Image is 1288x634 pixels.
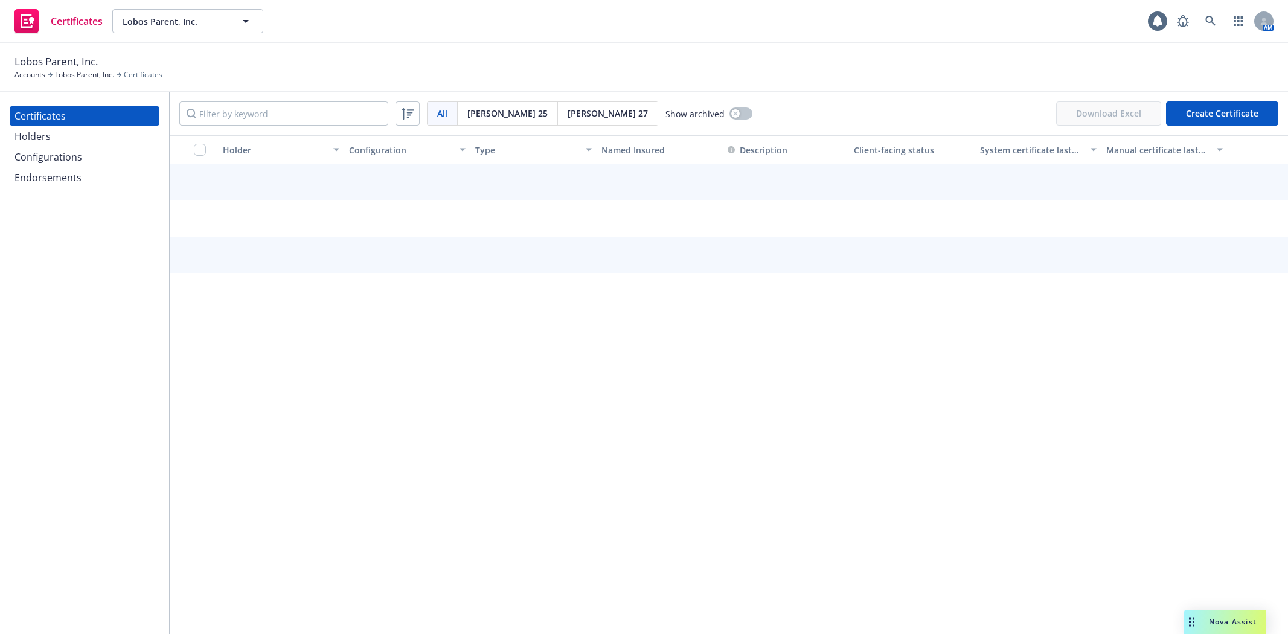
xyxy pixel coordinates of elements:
[597,135,723,164] button: Named Insured
[568,107,648,120] span: [PERSON_NAME] 27
[470,135,597,164] button: Type
[14,69,45,80] a: Accounts
[124,69,162,80] span: Certificates
[1106,144,1210,156] div: Manual certificate last generated
[14,127,51,146] div: Holders
[179,101,388,126] input: Filter by keyword
[10,4,107,38] a: Certificates
[975,135,1101,164] button: System certificate last generated
[14,54,98,69] span: Lobos Parent, Inc.
[475,144,578,156] div: Type
[10,147,159,167] a: Configurations
[1199,9,1223,33] a: Search
[1226,9,1251,33] a: Switch app
[112,9,263,33] button: Lobos Parent, Inc.
[349,144,452,156] div: Configuration
[55,69,114,80] a: Lobos Parent, Inc.
[1184,610,1199,634] div: Drag to move
[601,144,718,156] div: Named Insured
[1101,135,1228,164] button: Manual certificate last generated
[1184,610,1266,634] button: Nova Assist
[14,106,66,126] div: Certificates
[10,168,159,187] a: Endorsements
[467,107,548,120] span: [PERSON_NAME] 25
[14,168,82,187] div: Endorsements
[10,127,159,146] a: Holders
[854,144,970,156] div: Client-facing status
[849,135,975,164] button: Client-facing status
[218,135,344,164] button: Holder
[980,144,1083,156] div: System certificate last generated
[14,147,82,167] div: Configurations
[51,16,103,26] span: Certificates
[437,107,447,120] span: All
[10,106,159,126] a: Certificates
[344,135,470,164] button: Configuration
[1209,616,1257,627] span: Nova Assist
[223,144,326,156] div: Holder
[1056,101,1161,126] span: Download Excel
[1171,9,1195,33] a: Report a Bug
[665,107,725,120] span: Show archived
[728,144,787,156] button: Description
[123,15,227,28] span: Lobos Parent, Inc.
[1166,101,1278,126] button: Create Certificate
[194,144,206,156] input: Select all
